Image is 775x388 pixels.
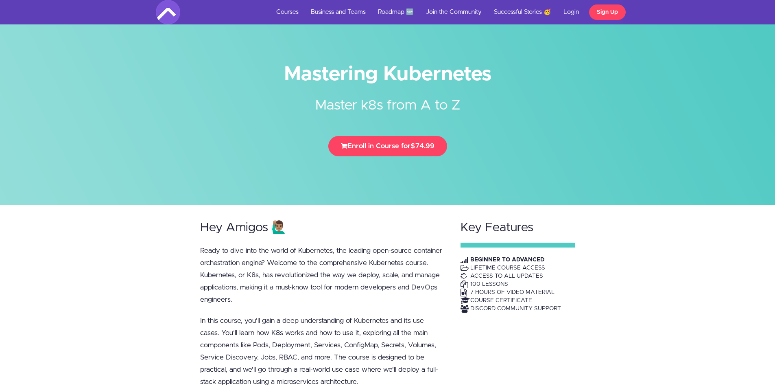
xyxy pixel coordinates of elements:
[156,65,620,83] h1: Mastering Kubernetes
[461,221,575,235] h2: Key Features
[470,272,561,280] td: ACCESS TO ALL UPDATES
[200,315,445,388] p: In this course, you'll gain a deep understanding of Kubernetes and its use cases. You'll learn ho...
[235,83,540,116] h2: Master k8s from A to Z
[470,288,561,296] td: 7 HOURS OF VIDEO MATERIAL
[410,142,434,149] span: $74.99
[470,280,561,288] td: 100 LESSONS
[200,221,445,235] h2: Hey Amigos 🙋🏽‍♂️
[470,296,561,305] td: COURSE CERTIFICATE
[200,245,445,306] p: Ready to dive into the world of Kubernetes, the leading open-source container orchestration engin...
[470,305,561,313] td: DISCORD COMMUNITY SUPPORT
[470,264,561,272] td: LIFETIME COURSE ACCESS
[589,4,626,20] a: Sign Up
[470,256,561,264] th: BEGINNER TO ADVANCED
[328,136,447,156] button: Enroll in Course for$74.99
